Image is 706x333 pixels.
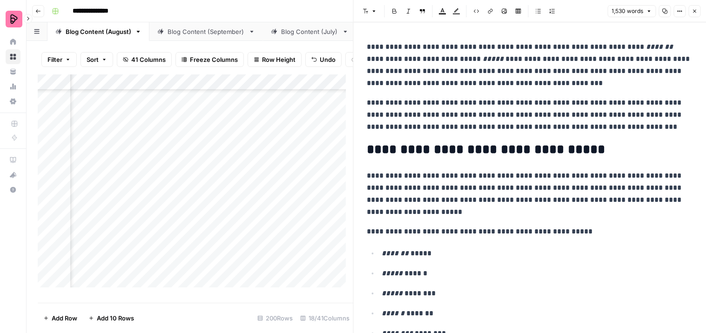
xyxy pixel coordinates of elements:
[6,167,20,182] button: What's new?
[6,182,20,197] button: Help + Support
[263,22,356,41] a: Blog Content (July)
[6,49,20,64] a: Browse
[131,55,166,64] span: 41 Columns
[6,11,22,27] img: Preply Logo
[66,27,131,36] div: Blog Content (August)
[6,94,20,109] a: Settings
[6,79,20,94] a: Usage
[296,311,353,326] div: 18/41 Columns
[149,22,263,41] a: Blog Content (September)
[47,55,62,64] span: Filter
[38,311,83,326] button: Add Row
[47,22,149,41] a: Blog Content (August)
[41,52,77,67] button: Filter
[175,52,244,67] button: Freeze Columns
[612,7,643,15] span: 1,530 words
[52,313,77,323] span: Add Row
[83,311,140,326] button: Add 10 Rows
[254,311,296,326] div: 200 Rows
[320,55,336,64] span: Undo
[248,52,302,67] button: Row Height
[6,34,20,49] a: Home
[190,55,238,64] span: Freeze Columns
[6,7,20,31] button: Workspace: Preply
[305,52,342,67] button: Undo
[262,55,296,64] span: Row Height
[6,153,20,167] a: AirOps Academy
[6,64,20,79] a: Your Data
[87,55,99,64] span: Sort
[168,27,245,36] div: Blog Content (September)
[281,27,338,36] div: Blog Content (July)
[607,5,656,17] button: 1,530 words
[117,52,172,67] button: 41 Columns
[97,313,134,323] span: Add 10 Rows
[81,52,113,67] button: Sort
